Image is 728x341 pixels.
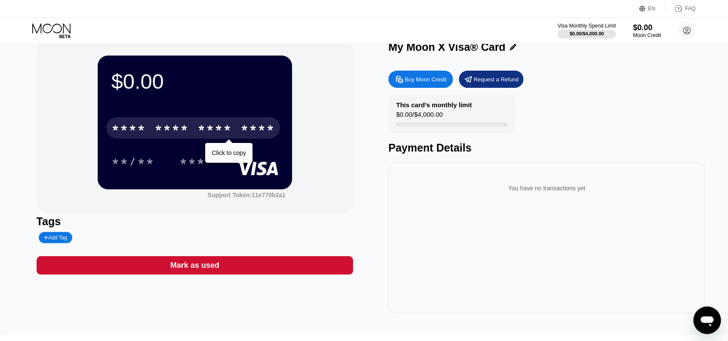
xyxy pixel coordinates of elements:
[396,111,443,122] div: $0.00 / $4,000.00
[389,142,705,154] div: Payment Details
[685,6,696,12] div: FAQ
[39,232,72,243] div: Add Tag
[37,256,353,275] div: Mark as used
[37,215,353,228] div: Tags
[396,101,472,108] div: This card’s monthly limit
[459,71,524,88] div: Request a Refund
[208,192,286,198] div: Support Token:11e770b2a1
[694,307,721,334] iframe: Bouton de lancement de la fenêtre de messagerie
[648,6,656,12] div: EN
[633,32,661,38] div: Moon Credit
[212,149,246,156] div: Click to copy
[44,235,67,241] div: Add Tag
[405,76,447,83] div: Buy Moon Credit
[208,192,286,198] div: Support Token: 11e770b2a1
[395,176,698,200] div: You have no transactions yet
[633,23,661,32] div: $0.00
[389,41,506,53] div: My Moon X Visa® Card
[633,23,661,38] div: $0.00Moon Credit
[666,4,696,13] div: FAQ
[111,69,278,93] div: $0.00
[474,76,519,83] div: Request a Refund
[639,4,666,13] div: EN
[570,31,604,36] div: $0.00 / $4,000.00
[558,23,616,29] div: Visa Monthly Spend Limit
[558,23,616,38] div: Visa Monthly Spend Limit$0.00/$4,000.00
[389,71,453,88] div: Buy Moon Credit
[170,260,219,270] div: Mark as used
